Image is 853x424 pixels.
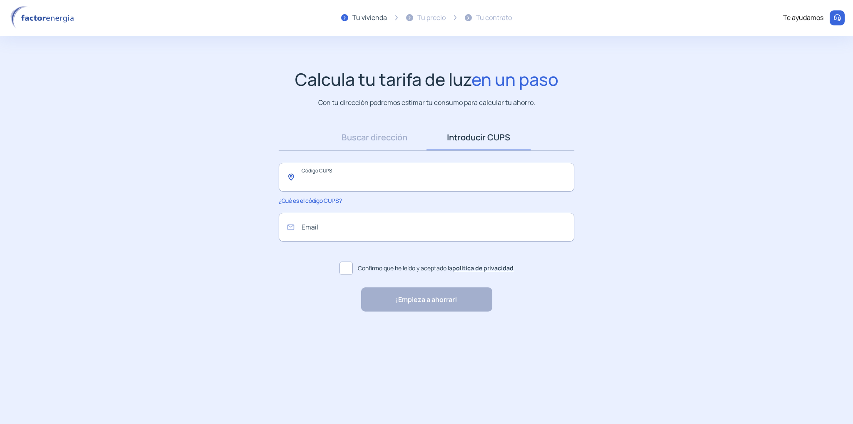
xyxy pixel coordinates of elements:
div: Tu vivienda [352,12,387,23]
span: ¿Qué es el código CUPS? [279,197,342,205]
a: Buscar dirección [322,125,426,150]
p: Con tu dirección podremos estimar tu consumo para calcular tu ahorro. [318,97,535,108]
div: Tu precio [417,12,446,23]
span: Confirmo que he leído y aceptado la [358,264,514,273]
a: Introducir CUPS [426,125,531,150]
img: logo factor [8,6,79,30]
h1: Calcula tu tarifa de luz [295,69,559,90]
span: en un paso [471,67,559,91]
div: Tu contrato [476,12,512,23]
div: Te ayudamos [783,12,823,23]
a: política de privacidad [452,264,514,272]
img: llamar [833,14,841,22]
